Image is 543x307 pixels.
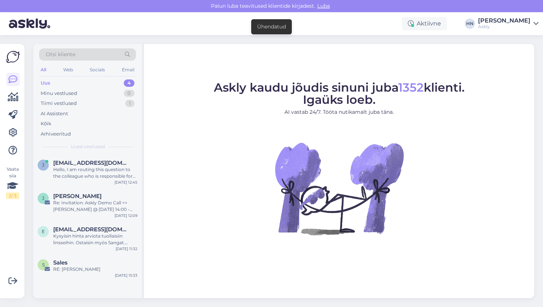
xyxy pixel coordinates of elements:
[6,192,19,199] div: 2 / 3
[42,162,44,168] span: j
[53,259,68,266] span: Sales
[53,166,137,180] div: Hello, I am routing this question to the colleague who is responsible for this topic. The reply m...
[53,233,137,246] div: Kysyisin hinta arviota tuollaisiin linsseihin. Ostaisin myös Sangat. Lähetättekö [GEOGRAPHIC_DATA...
[53,160,130,166] span: jur33@yandex.com
[62,65,75,75] div: Web
[42,195,44,201] span: J
[42,229,45,234] span: E
[124,90,134,97] div: 0
[42,262,45,267] span: S
[478,18,530,24] div: [PERSON_NAME]
[41,110,68,117] div: AI Assistent
[41,120,51,127] div: Kõik
[478,18,539,30] a: [PERSON_NAME]Askly
[53,226,130,233] span: Eija.juhola-al-juboori@pori.fi
[214,108,465,116] p: AI vastab 24/7. Tööta nutikamalt juba täna.
[6,50,20,64] img: Askly Logo
[88,65,106,75] div: Socials
[402,17,447,30] div: Aktiivne
[41,100,77,107] div: Tiimi vestlused
[465,18,475,29] div: HN
[398,80,424,95] span: 1352
[6,166,19,199] div: Vaata siia
[53,266,137,273] div: RE: [PERSON_NAME]
[116,246,137,252] div: [DATE] 11:32
[53,199,137,213] div: Re: Invitation: Askly Demo Call <> [PERSON_NAME] @ [DATE] 14:00 - 14:30 (GMT+3) ([EMAIL_ADDRESS][...
[478,24,530,30] div: Askly
[115,273,137,278] div: [DATE] 15:33
[46,51,75,58] span: Otsi kliente
[214,80,465,107] span: Askly kaudu jõudis sinuni juba klienti. Igaüks loeb.
[53,193,102,199] span: Jaan Murumets
[39,65,48,75] div: All
[41,90,77,97] div: Minu vestlused
[120,65,136,75] div: Email
[41,79,50,87] div: Uus
[273,122,406,255] img: No Chat active
[315,3,332,9] span: Luba
[257,23,286,31] div: Ühendatud
[124,79,134,87] div: 4
[125,100,134,107] div: 1
[115,213,137,218] div: [DATE] 12:09
[71,143,105,150] span: Uued vestlused
[115,180,137,185] div: [DATE] 12:45
[41,130,71,138] div: Arhiveeritud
